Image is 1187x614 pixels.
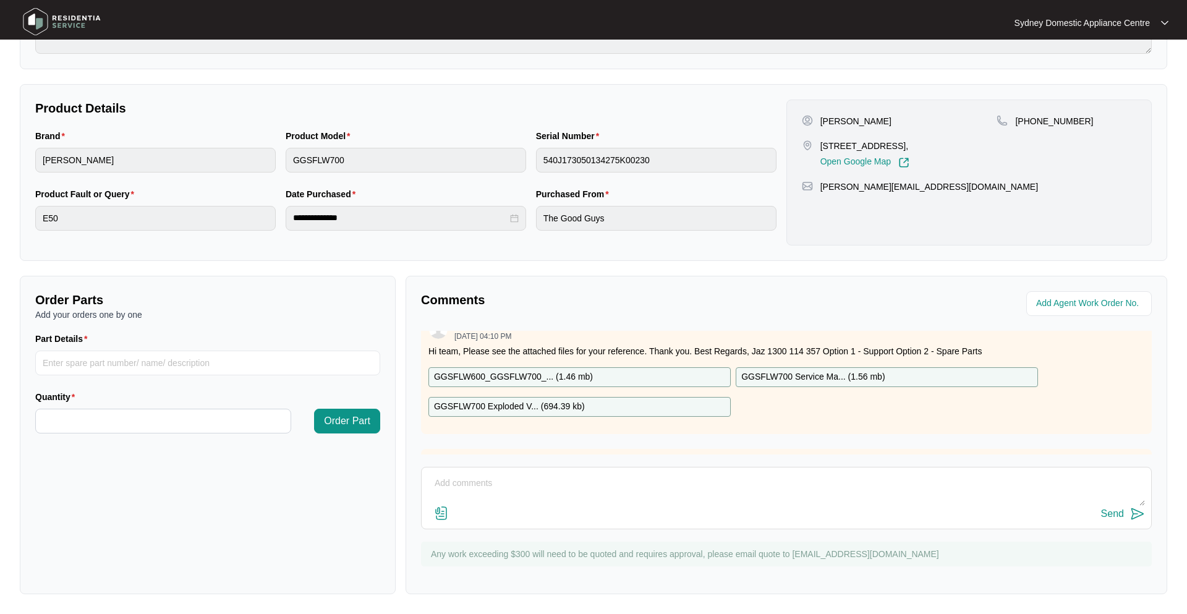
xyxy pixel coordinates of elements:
input: Product Model [286,148,526,173]
input: Serial Number [536,148,776,173]
input: Date Purchased [293,211,508,224]
p: [DATE] 04:10 PM [454,333,511,340]
p: Product Details [35,100,776,117]
label: Product Model [286,130,355,142]
label: Date Purchased [286,188,360,200]
span: Order Part [324,414,370,429]
p: [STREET_ADDRESS], [820,140,909,152]
p: GGSFLW700 Exploded V... ( 694.39 kb ) [434,400,585,414]
button: Order Part [314,409,380,433]
input: Add Agent Work Order No. [1036,296,1144,311]
img: send-icon.svg [1130,506,1145,521]
label: Part Details [35,333,93,345]
button: Send [1101,506,1145,522]
input: Brand [35,148,276,173]
img: residentia service logo [19,3,105,40]
label: Serial Number [536,130,604,142]
img: map-pin [802,140,813,151]
p: Comments [421,291,778,309]
p: GGSFLW600_GGSFLW700_... ( 1.46 mb ) [434,370,593,384]
p: [PERSON_NAME] [820,115,891,127]
img: dropdown arrow [1161,20,1168,26]
p: [PHONE_NUMBER] [1015,115,1093,127]
a: Open Google Map [820,157,909,168]
div: Send [1101,508,1124,519]
p: Sydney Domestic Appliance Centre [1015,17,1150,29]
input: Purchased From [536,206,776,231]
img: Link-External [898,157,909,168]
input: Part Details [35,351,380,375]
img: file-attachment-doc.svg [434,506,449,521]
input: Quantity [36,409,291,433]
p: Hi team, Please see the attached files for your reference. Thank you. Best Regards, Jaz 1300 114 ... [428,345,1144,357]
label: Purchased From [536,188,614,200]
p: [PERSON_NAME][EMAIL_ADDRESS][DOMAIN_NAME] [820,181,1038,193]
p: Any work exceeding $300 will need to be quoted and requires approval, please email quote to [EMAI... [431,548,1146,560]
img: user-pin [802,115,813,126]
img: map-pin [802,181,813,192]
label: Product Fault or Query [35,188,139,200]
label: Brand [35,130,70,142]
p: GGSFLW700 Service Ma... ( 1.56 mb ) [741,370,885,384]
input: Product Fault or Query [35,206,276,231]
label: Quantity [35,391,80,403]
img: map-pin [997,115,1008,126]
p: Add your orders one by one [35,309,380,321]
p: Order Parts [35,291,380,309]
